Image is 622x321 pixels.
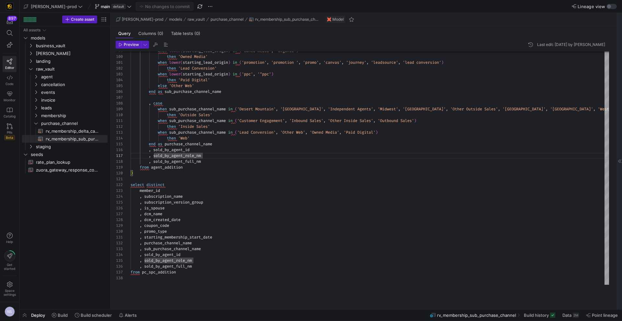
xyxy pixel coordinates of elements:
[323,106,326,112] span: ,
[167,77,176,83] span: then
[253,72,255,77] span: ,
[546,106,548,112] span: ,
[144,211,162,216] span: dcm_name
[116,170,123,176] div: 120
[280,130,305,135] span: 'Other Web'
[592,313,618,318] span: Point lineage
[441,60,443,65] span: )
[403,60,441,65] span: 'lead conversion'
[116,124,123,129] div: 112
[36,65,107,73] span: raw_vault
[346,60,366,65] span: 'journey'
[114,16,165,23] button: [PERSON_NAME]-prod
[578,4,605,9] span: Lineage view
[242,72,253,77] span: 'ppc'
[140,200,142,205] span: ,
[237,118,285,123] span: 'Customer Engagement'
[414,118,416,123] span: )
[5,306,15,317] div: NS
[153,153,201,158] span: sold_by_agent_role_nm
[303,60,319,65] span: 'promo'
[237,106,276,112] span: 'Desert Mountain'
[36,42,107,50] span: business_vault
[398,106,400,112] span: ,
[149,101,151,106] span: ,
[116,89,123,94] div: 106
[22,73,108,81] div: Press SPACE to select this row.
[153,147,190,152] span: sold_by_agent_id
[116,205,123,211] div: 126
[144,258,192,263] span: sold_by_agent_role_nm
[140,240,142,246] span: ,
[81,313,112,318] span: Build scheduler
[169,106,226,112] span: sub_purchase_channel_name
[242,60,267,65] span: 'promotion'
[228,106,233,112] span: in
[116,153,123,159] div: 117
[165,141,212,147] span: purchase_channel_name
[178,136,190,141] span: 'Web'
[583,310,621,321] button: Point lineage
[4,289,16,296] span: Space settings
[235,106,237,112] span: (
[140,235,142,240] span: ,
[228,118,233,123] span: in
[31,4,77,9] span: [PERSON_NAME]-prod
[116,182,123,188] div: 122
[211,17,244,22] span: purchase_channel
[559,310,582,321] button: Data2M
[144,229,167,234] span: promo_type
[116,252,123,258] div: 134
[7,130,12,134] span: PRs
[194,31,200,36] span: (0)
[93,2,133,11] button: maindefault
[239,60,242,65] span: (
[228,60,230,65] span: )
[502,106,546,112] span: '[GEOGRAPHIC_DATA]'
[116,60,123,65] div: 101
[116,106,123,112] div: 109
[169,72,180,77] span: lower
[116,164,123,170] div: 119
[167,112,176,117] span: then
[151,165,183,170] span: agent_addition
[22,158,108,166] div: Press SPACE to select this row.
[255,17,320,22] span: rv_membership_sub_purchase_channel
[22,135,108,143] a: rv_membership_sub_purchase_channel​​​​​​​​​​
[22,88,108,96] div: Press SPACE to select this row.
[22,34,108,42] div: Press SPACE to select this row.
[116,310,140,321] button: Alerts
[323,118,326,123] span: ,
[271,60,298,65] span: 'promotion '
[22,50,108,57] div: Press SPACE to select this row.
[328,118,373,123] span: 'Other Inside Sales'
[158,89,162,94] span: as
[178,112,212,117] span: 'Outside Sales'
[144,246,201,251] span: sub_purchase_channel_name
[375,130,378,135] span: )
[339,130,341,135] span: ,
[116,41,141,49] button: Preview
[116,246,123,252] div: 133
[437,313,516,318] span: rv_membership_sub_purchase_channel
[228,130,233,135] span: in
[22,2,84,11] button: [PERSON_NAME]-prod
[235,118,237,123] span: (
[140,223,142,228] span: ,
[378,118,414,123] span: 'Outbound Sales'
[149,141,155,147] span: end
[183,60,228,65] span: starting_lead_origin
[3,1,17,12] a: https://storage.googleapis.com/y42-prod-data-exchange/images/uAsz27BndGEK0hZWDFeOjoxA7jCwgK9jE472...
[140,246,142,251] span: ,
[188,17,205,22] span: raw_vault
[131,270,140,275] span: from
[140,165,149,170] span: from
[125,313,137,318] span: Alerts
[373,118,375,123] span: ,
[22,166,108,174] div: Press SPACE to select this row.
[46,135,100,143] span: rv_membership_sub_purchase_channel​​​​​​​​​​
[116,141,123,147] div: 115
[116,234,123,240] div: 131
[248,16,322,23] button: rv_membership_sub_purchase_channel
[144,223,169,228] span: coupon_code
